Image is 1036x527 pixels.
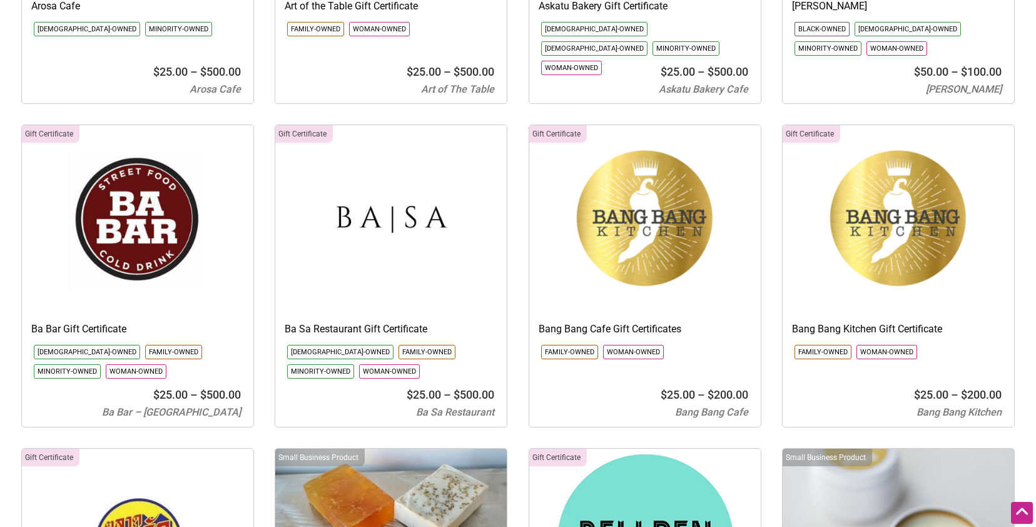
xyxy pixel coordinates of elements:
[541,345,598,359] li: Click to show only this community
[708,65,714,78] span: $
[349,22,410,36] li: Click to show only this community
[407,388,441,401] bdi: 25.00
[795,22,850,36] li: Click to show only this community
[285,322,497,336] h3: Ba Sa Restaurant Gift Certificate
[529,125,587,143] div: Click to show only this category
[200,388,206,401] span: $
[661,65,667,78] span: $
[961,388,967,401] span: $
[106,364,166,379] li: Click to show only this community
[708,388,714,401] span: $
[661,388,695,401] bdi: 25.00
[421,83,494,95] span: Art of The Table
[407,65,413,78] span: $
[454,65,494,78] bdi: 500.00
[541,41,647,56] li: Click to show only this community
[795,345,851,359] li: Click to show only this community
[783,449,872,466] div: Click to show only this category
[200,65,206,78] span: $
[795,41,861,56] li: Click to show only this community
[792,322,1005,336] h3: Bang Bang Kitchen Gift Certificate
[961,388,1002,401] bdi: 200.00
[34,345,140,359] li: Click to show only this community
[661,65,695,78] bdi: 25.00
[190,83,241,95] span: Arosa Cafe
[153,65,188,78] bdi: 25.00
[454,388,494,401] bdi: 500.00
[287,345,394,359] li: Click to show only this community
[698,65,705,78] span: –
[22,125,253,313] img: Ba Bar Food and Drink
[914,65,920,78] span: $
[961,65,967,78] span: $
[856,345,917,359] li: Click to show only this community
[31,322,244,336] h3: Ba Bar Gift Certificate
[153,388,188,401] bdi: 25.00
[541,61,602,75] li: Click to show only this community
[529,449,587,466] div: Click to show only this category
[951,65,958,78] span: –
[661,388,667,401] span: $
[200,388,241,401] bdi: 500.00
[454,388,460,401] span: $
[698,388,705,401] span: –
[22,125,79,143] div: Click to show only this category
[275,125,507,313] img: Ba Sa Gift Certificates
[190,388,198,401] span: –
[603,345,664,359] li: Click to show only this community
[153,388,160,401] span: $
[914,65,948,78] bdi: 50.00
[190,65,198,78] span: –
[275,125,333,143] div: Click to show only this category
[153,65,160,78] span: $
[917,406,1002,418] span: Bang Bang Kitchen
[407,388,413,401] span: $
[275,449,365,466] div: Click to show only this category
[855,22,961,36] li: Click to show only this community
[34,364,101,379] li: Click to show only this community
[708,65,748,78] bdi: 500.00
[708,388,748,401] bdi: 200.00
[783,125,1014,313] img: Bang Bang Gift Certificate
[675,406,748,418] span: Bang Bang Cafe
[444,388,451,401] span: –
[951,388,958,401] span: –
[1011,502,1033,524] div: Scroll Back to Top
[399,345,455,359] li: Click to show only this community
[359,364,420,379] li: Click to show only this community
[416,406,494,418] span: Ba Sa Restaurant
[34,22,140,36] li: Click to show only this community
[287,22,344,36] li: Click to show only this community
[407,65,441,78] bdi: 25.00
[659,83,748,95] span: Askatu Bakery Cafe
[529,125,761,313] img: Bang Bang Gift Certificate
[914,388,920,401] span: $
[783,125,840,143] div: Click to show only this category
[200,65,241,78] bdi: 500.00
[961,65,1002,78] bdi: 100.00
[541,22,647,36] li: Click to show only this community
[102,406,241,418] span: Ba Bar – [GEOGRAPHIC_DATA]
[444,65,451,78] span: –
[145,22,212,36] li: Click to show only this community
[866,41,927,56] li: Click to show only this community
[653,41,719,56] li: Click to show only this community
[22,449,79,466] div: Click to show only this category
[926,83,1002,95] span: [PERSON_NAME]
[145,345,202,359] li: Click to show only this community
[539,322,751,336] h3: Bang Bang Cafe Gift Certificates
[914,388,948,401] bdi: 25.00
[287,364,354,379] li: Click to show only this community
[454,65,460,78] span: $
